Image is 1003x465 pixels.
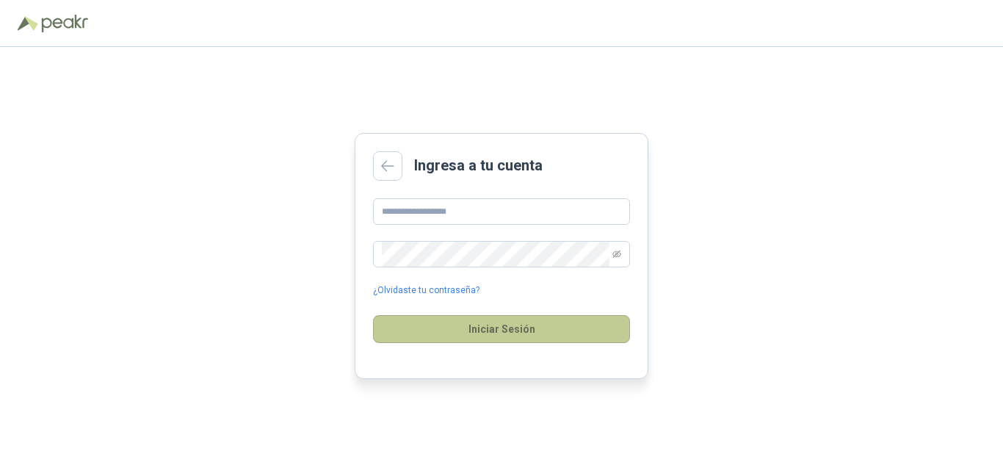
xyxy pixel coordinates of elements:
h2: Ingresa a tu cuenta [414,154,543,177]
span: eye-invisible [612,250,621,259]
img: Logo [18,16,38,31]
a: ¿Olvidaste tu contraseña? [373,284,479,298]
button: Iniciar Sesión [373,315,630,343]
img: Peakr [41,15,88,32]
